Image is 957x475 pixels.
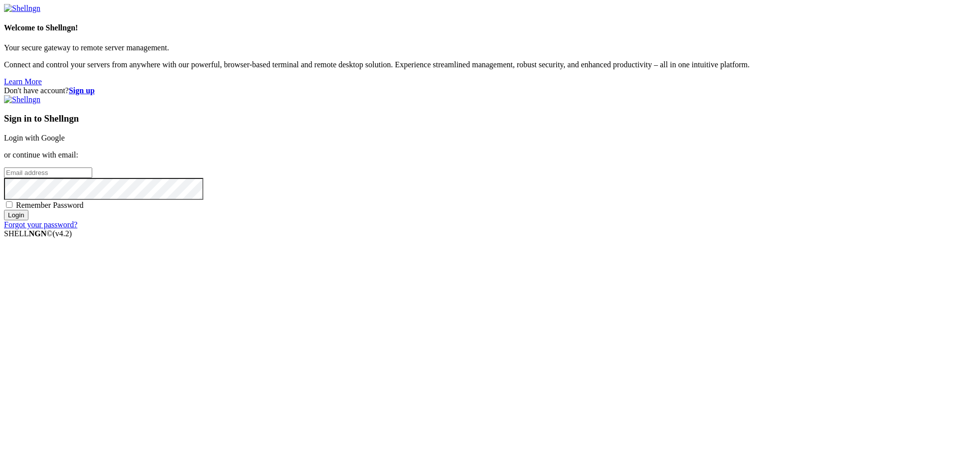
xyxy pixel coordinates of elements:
span: 4.2.0 [53,229,72,238]
input: Email address [4,167,92,178]
p: Connect and control your servers from anywhere with our powerful, browser-based terminal and remo... [4,60,953,69]
a: Learn More [4,77,42,86]
a: Sign up [69,86,95,95]
img: Shellngn [4,4,40,13]
div: Don't have account? [4,86,953,95]
h4: Welcome to Shellngn! [4,23,953,32]
a: Forgot your password? [4,220,77,229]
input: Login [4,210,28,220]
span: SHELL © [4,229,72,238]
span: Remember Password [16,201,84,209]
a: Login with Google [4,134,65,142]
h3: Sign in to Shellngn [4,113,953,124]
input: Remember Password [6,201,12,208]
p: or continue with email: [4,151,953,159]
b: NGN [29,229,47,238]
img: Shellngn [4,95,40,104]
p: Your secure gateway to remote server management. [4,43,953,52]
